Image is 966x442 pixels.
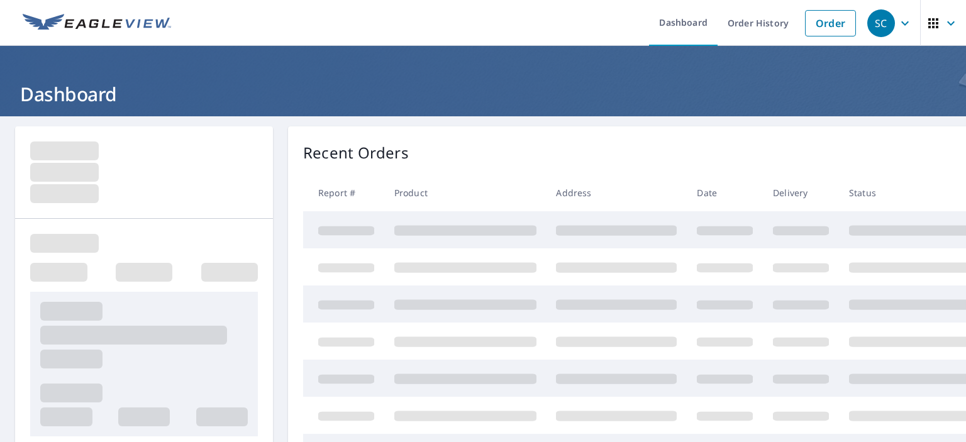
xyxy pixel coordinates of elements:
[303,141,409,164] p: Recent Orders
[867,9,895,37] div: SC
[15,81,951,107] h1: Dashboard
[805,10,856,36] a: Order
[303,174,384,211] th: Report #
[23,14,171,33] img: EV Logo
[763,174,839,211] th: Delivery
[687,174,763,211] th: Date
[546,174,687,211] th: Address
[384,174,547,211] th: Product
